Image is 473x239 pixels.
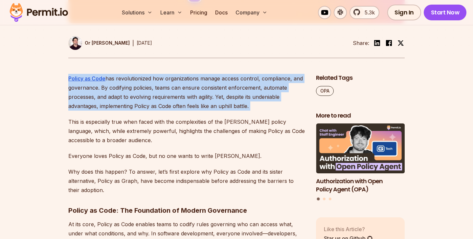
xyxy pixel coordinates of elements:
[7,1,71,24] img: Permit logo
[316,123,405,173] img: Authorization with Open Policy Agent (OPA)
[316,123,405,201] div: Posts
[316,112,405,120] h2: More to read
[68,36,130,50] a: Or [PERSON_NAME]
[188,6,210,19] a: Pricing
[349,6,379,19] a: 5.3k
[68,74,305,111] p: has revolutionized how organizations manage access control, compliance, and governance. By codify...
[316,123,405,193] li: 1 of 3
[387,5,421,20] a: Sign In
[68,36,82,50] img: Or Weis
[373,39,381,47] img: linkedin
[397,40,404,46] img: twitter
[323,198,326,200] button: Go to slide 2
[385,39,393,47] img: facebook
[68,206,247,214] strong: Policy as Code: The Foundation of Modern Governance
[137,40,152,46] time: [DATE]
[68,75,105,82] a: Policy as Code
[233,6,270,19] button: Company
[119,6,155,19] button: Solutions
[68,117,305,145] p: This is especially true when faced with the complexities of the [PERSON_NAME] policy language, wh...
[329,198,331,200] button: Go to slide 3
[68,151,305,161] p: Everyone loves Policy as Code, but no one wants to write [PERSON_NAME].
[324,225,373,233] p: Like this Article?
[132,39,134,47] div: |
[316,74,405,82] h2: Related Tags
[158,6,185,19] button: Learn
[424,5,467,20] a: Start Now
[68,167,305,195] p: Why does this happen? To answer, let’s first explore why Policy as Code and its sister alternativ...
[316,177,405,194] h3: Authorization with Open Policy Agent (OPA)
[316,123,405,193] a: Authorization with Open Policy Agent (OPA)Authorization with Open Policy Agent (OPA)
[317,198,320,201] button: Go to slide 1
[213,6,230,19] a: Docs
[85,40,130,46] p: Or [PERSON_NAME]
[316,86,334,96] a: OPA
[361,9,375,16] span: 5.3k
[353,39,369,47] li: Share:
